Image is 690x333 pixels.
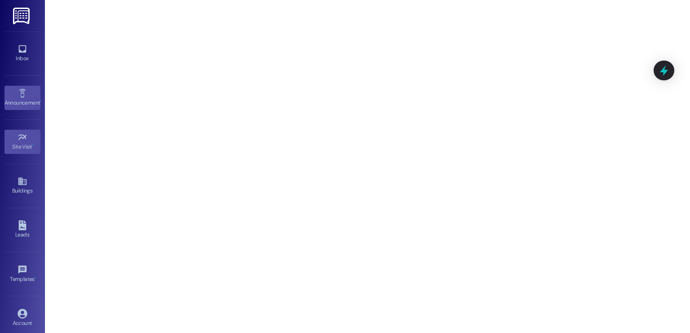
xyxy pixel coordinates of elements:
img: ResiDesk Logo [13,8,31,24]
a: Buildings [4,174,40,198]
span: • [35,275,36,281]
span: • [40,98,41,105]
a: Leads [4,218,40,242]
a: Templates • [4,262,40,286]
a: Account [4,306,40,330]
a: Inbox [4,41,40,66]
a: Site Visit • [4,130,40,154]
span: • [32,142,34,149]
